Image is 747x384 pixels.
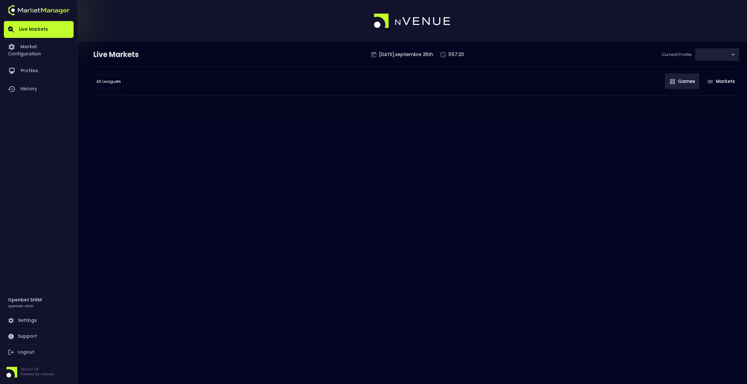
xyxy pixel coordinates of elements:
[448,51,464,58] p: 11:57:20
[670,79,675,84] img: gameIcon
[20,367,53,372] p: Version 1.31
[8,303,34,308] h3: openbet-shim
[665,73,699,89] button: Games
[4,80,74,98] a: History
[93,75,124,88] div: ​
[4,344,74,360] a: Logout
[8,296,42,303] h2: Openbet SHIM
[93,50,172,60] div: Live Markets
[4,313,74,328] a: Settings
[707,80,713,83] img: gameIcon
[703,73,739,89] button: Markets
[4,21,74,38] a: Live Markets
[4,367,74,378] div: Version 1.31Powered by nVenue
[4,329,74,344] a: Support
[374,14,451,28] img: logo
[4,62,74,80] a: Profiles
[379,51,433,58] p: [DATE] , septiembre 26 th
[8,5,70,15] img: logo
[695,48,739,61] div: ​
[20,372,53,377] p: Powered by nVenue
[662,51,692,58] p: Current Profile
[4,38,74,62] a: Market Configuration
